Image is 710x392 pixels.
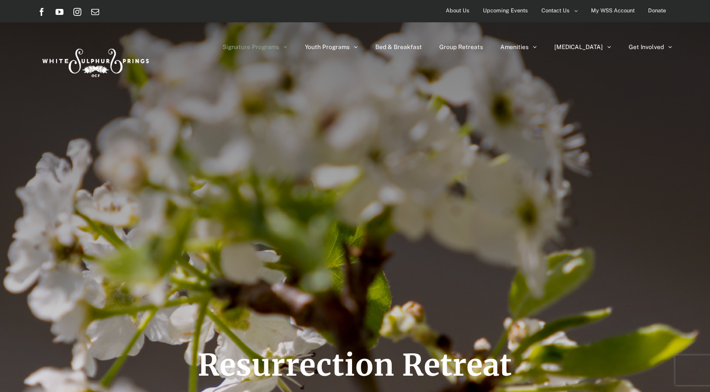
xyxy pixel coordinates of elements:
a: Youth Programs [305,22,358,72]
a: Instagram [73,8,81,16]
span: About Us [446,3,470,18]
span: Upcoming Events [483,3,528,18]
span: Donate [648,3,666,18]
span: Youth Programs [305,44,350,50]
a: Amenities [500,22,537,72]
span: Group Retreats [439,44,483,50]
a: Email [91,8,99,16]
a: Bed & Breakfast [375,22,422,72]
nav: Main Menu [223,22,672,72]
a: Group Retreats [439,22,483,72]
a: Get Involved [629,22,672,72]
a: Facebook [38,8,46,16]
span: Contact Us [541,3,570,18]
span: Bed & Breakfast [375,44,422,50]
a: YouTube [56,8,63,16]
a: Signature Programs [223,22,288,72]
span: Resurrection Retreat [198,346,512,384]
span: Signature Programs [223,44,279,50]
img: White Sulphur Springs Logo [38,38,152,84]
a: [MEDICAL_DATA] [554,22,611,72]
span: My WSS Account [591,3,635,18]
span: Amenities [500,44,529,50]
span: [MEDICAL_DATA] [554,44,603,50]
span: Get Involved [629,44,664,50]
